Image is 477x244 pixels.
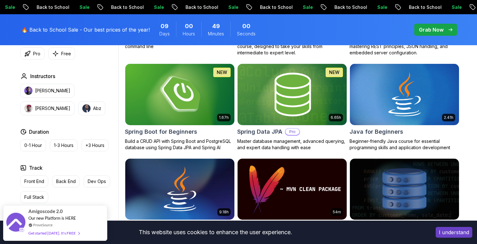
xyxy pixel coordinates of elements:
[329,69,339,76] p: NEW
[350,159,459,220] img: Advanced Databases card
[20,47,44,60] button: Pro
[125,64,235,151] a: Spring Boot for Beginners card1.67hNEWSpring Boot for BeginnersBuild a CRUD API with Spring Boot ...
[125,127,197,136] h2: Spring Boot for Beginners
[286,129,299,135] p: Pro
[350,64,459,151] a: Java for Beginners card2.41hJava for BeginnersBeginner-friendly Java course for essential program...
[237,31,256,37] span: Seconds
[35,88,70,94] p: [PERSON_NAME]
[56,178,76,185] p: Back End
[444,115,453,120] p: 2.41h
[237,64,347,151] a: Spring Data JPA card6.65hNEWSpring Data JPAProMaster database management, advanced querying, and ...
[242,22,250,31] span: 0 Seconds
[206,4,227,10] p: Sale
[350,37,459,56] p: Learn to build robust, scalable APIs with Spring Boot, mastering REST principles, JSON handling, ...
[208,31,224,37] span: Minutes
[132,4,152,10] p: Sale
[89,4,132,10] p: Back to School
[50,139,78,151] button: 1-3 Hours
[185,22,193,31] span: 0 Hours
[235,62,349,126] img: Spring Data JPA card
[238,159,347,220] img: Maven Essentials card
[24,194,44,200] p: Full Stack
[20,101,74,115] button: instructor img[PERSON_NAME]
[237,37,347,56] p: Dive deep into Spring Boot with our advanced course, designed to take your skills from intermedia...
[20,139,46,151] button: 0-1 Hour
[419,26,444,34] p: Grab Now
[35,105,70,112] p: [PERSON_NAME]
[6,213,25,233] img: provesource social proof notification image
[238,4,281,10] p: Back to School
[125,138,235,151] p: Build a CRUD API with Spring Boot and PostgreSQL database using Spring Data JPA and Spring AI
[52,175,80,187] button: Back End
[15,4,57,10] p: Back to School
[355,4,375,10] p: Sale
[219,115,229,120] p: 1.67h
[29,128,49,136] h2: Duration
[29,164,43,172] h2: Track
[21,26,150,34] p: 🔥 Back to School Sale - Our best prices of the year!
[28,229,79,237] div: Get started [DATE]. It's FREE
[387,4,430,10] p: Back to School
[30,72,55,80] h2: Instructors
[33,51,40,57] p: Pro
[81,139,109,151] button: +3 Hours
[61,51,71,57] p: Free
[24,104,32,113] img: instructor img
[237,138,347,151] p: Master database management, advanced querying, and expert data handling with ease
[33,222,53,228] a: ProveSource
[82,104,91,113] img: instructor img
[125,64,234,125] img: Spring Boot for Beginners card
[93,105,101,112] p: Abz
[333,210,341,215] p: 54m
[312,4,355,10] p: Back to School
[20,191,48,203] button: Full Stack
[28,208,63,215] span: Amigoscode 2.0
[84,175,110,187] button: Dev Ops
[85,142,104,149] p: +3 Hours
[24,87,32,95] img: instructor img
[88,178,106,185] p: Dev Ops
[24,142,42,149] p: 0-1 Hour
[281,4,301,10] p: Sale
[183,31,195,37] span: Hours
[219,210,229,215] p: 9.18h
[217,69,227,76] p: NEW
[28,216,76,221] span: Our new Platform is HERE
[212,22,220,31] span: 49 Minutes
[24,178,44,185] p: Front End
[237,127,282,136] h2: Spring Data JPA
[125,159,234,220] img: Java for Developers card
[436,227,472,238] button: Accept cookies
[48,47,75,60] button: Free
[5,225,426,239] div: This website uses cookies to enhance the user experience.
[350,64,459,125] img: Java for Beginners card
[161,22,168,31] span: 9 Days
[350,127,403,136] h2: Java for Beginners
[430,4,450,10] p: Sale
[20,84,74,98] button: instructor img[PERSON_NAME]
[20,175,48,187] button: Front End
[159,31,170,37] span: Days
[78,101,105,115] button: instructor imgAbz
[163,4,206,10] p: Back to School
[54,142,74,149] p: 1-3 Hours
[350,138,459,151] p: Beginner-friendly Java course for essential programming skills and application development
[57,4,78,10] p: Sale
[331,115,341,120] p: 6.65h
